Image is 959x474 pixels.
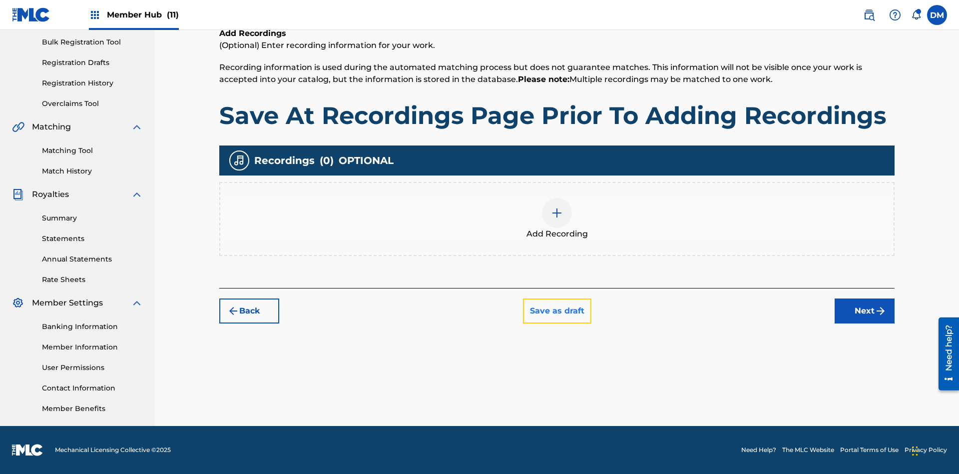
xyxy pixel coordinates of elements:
a: User Permissions [42,362,143,373]
a: Registration Drafts [42,57,143,68]
div: User Menu [927,5,947,25]
a: Overclaims Tool [42,98,143,109]
span: (11) [167,10,179,19]
a: Banking Information [42,321,143,332]
a: Rate Sheets [42,274,143,285]
a: Registration History [42,78,143,88]
img: Royalties [12,188,24,200]
h1: Save At Recordings Page Prior To Adding Recordings [219,100,895,130]
a: Portal Terms of Use [840,445,899,454]
a: Match History [42,166,143,176]
img: add [551,207,563,219]
span: ( 0 ) [320,153,334,168]
span: Mechanical Licensing Collective © 2025 [55,445,171,454]
span: (Optional) Enter recording information for your work. [219,40,435,50]
img: recording [233,154,245,166]
a: Member Information [42,342,143,352]
iframe: Resource Center [931,313,959,395]
span: Recordings [254,153,315,168]
img: expand [131,188,143,200]
img: f7272a7cc735f4ea7f67.svg [875,305,887,317]
span: OPTIONAL [339,153,394,168]
span: Add Recording [526,228,588,240]
a: Bulk Registration Tool [42,37,143,47]
button: Back [219,298,279,323]
img: logo [12,444,43,456]
img: 7ee5dd4eb1f8a8e3ef2f.svg [227,305,239,317]
img: Matching [12,121,24,133]
a: Statements [42,233,143,244]
a: Annual Statements [42,254,143,264]
button: Save as draft [523,298,591,323]
a: Privacy Policy [905,445,947,454]
img: expand [131,297,143,309]
img: Member Settings [12,297,24,309]
img: search [863,9,875,21]
span: Recording information is used during the automated matching process but does not guarantee matche... [219,62,862,84]
span: Royalties [32,188,69,200]
div: Notifications [911,10,921,20]
img: Top Rightsholders [89,9,101,21]
a: Need Help? [741,445,776,454]
span: Member Settings [32,297,103,309]
iframe: Chat Widget [909,426,959,474]
img: help [889,9,901,21]
strong: Please note: [518,74,569,84]
span: Matching [32,121,71,133]
a: Public Search [859,5,879,25]
h6: Add Recordings [219,27,895,39]
a: Matching Tool [42,145,143,156]
a: Contact Information [42,383,143,393]
a: Member Benefits [42,403,143,414]
img: MLC Logo [12,7,50,22]
span: Member Hub [107,9,179,20]
a: Summary [42,213,143,223]
img: expand [131,121,143,133]
div: Drag [912,436,918,466]
a: The MLC Website [782,445,834,454]
button: Next [835,298,895,323]
div: Help [885,5,905,25]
